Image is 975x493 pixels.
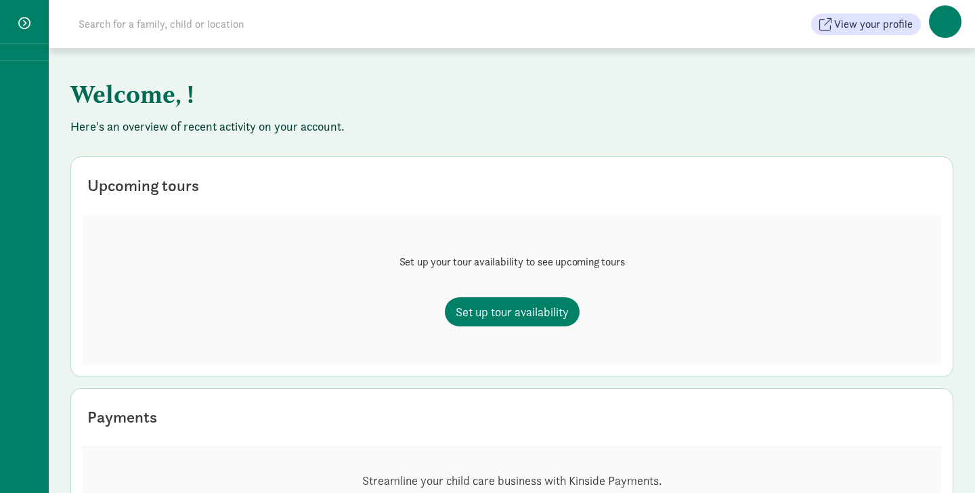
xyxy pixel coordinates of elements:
span: Set up tour availability [456,303,569,321]
div: Payments [87,405,157,429]
div: Upcoming tours [87,173,199,198]
input: Search for a family, child or location [70,11,450,38]
p: Set up your tour availability to see upcoming tours [399,254,625,270]
button: View your profile [811,14,921,35]
h1: Welcome, ! [70,70,741,119]
p: Streamline your child care business with Kinside Payments. [217,473,808,489]
span: View your profile [834,16,913,33]
a: Set up tour availability [445,297,580,326]
p: Here's an overview of recent activity on your account. [70,119,953,135]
